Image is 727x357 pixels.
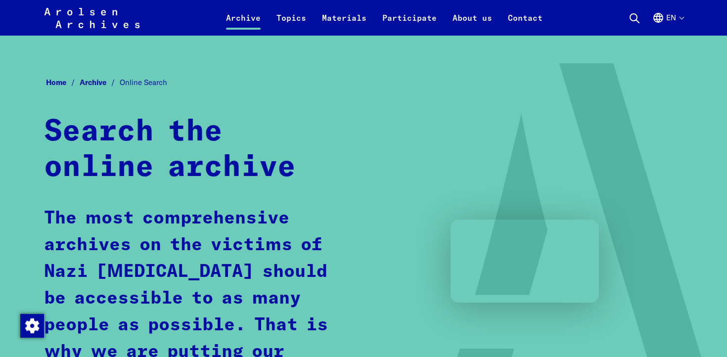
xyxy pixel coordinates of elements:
[314,12,374,36] a: Materials
[20,313,44,337] div: Change consent
[269,12,314,36] a: Topics
[445,12,500,36] a: About us
[44,117,296,182] strong: Search the online archive
[80,78,120,87] a: Archive
[374,12,445,36] a: Participate
[44,75,683,90] nav: Breadcrumb
[46,78,80,87] a: Home
[500,12,550,36] a: Contact
[218,6,550,30] nav: Primary
[120,78,167,87] span: Online Search
[20,314,44,338] img: Change consent
[652,12,683,36] button: English, language selection
[218,12,269,36] a: Archive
